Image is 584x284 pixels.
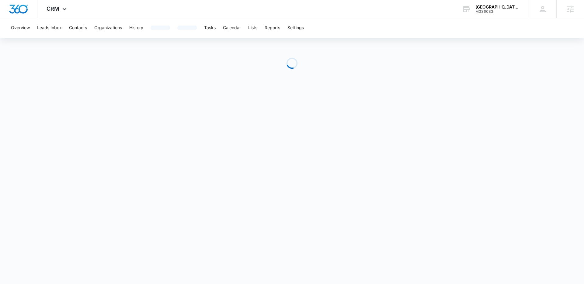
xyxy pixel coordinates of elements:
button: Contacts [69,18,87,38]
button: Leads Inbox [37,18,62,38]
button: Tasks [204,18,216,38]
button: Settings [287,18,304,38]
button: Calendar [223,18,241,38]
div: account name [475,5,520,9]
div: account id [475,9,520,14]
button: History [129,18,143,38]
button: Overview [11,18,30,38]
button: Reports [265,18,280,38]
button: Organizations [94,18,122,38]
button: Lists [248,18,257,38]
span: CRM [47,5,59,12]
